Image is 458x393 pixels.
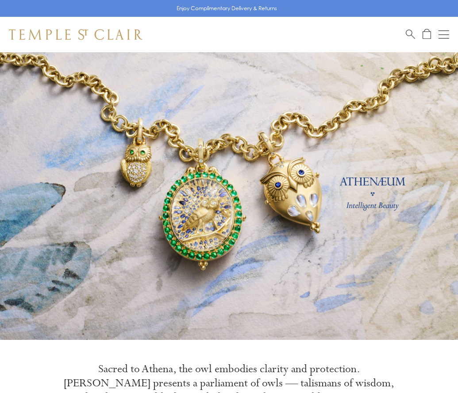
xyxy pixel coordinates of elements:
a: Search [406,29,415,40]
a: Open Shopping Bag [423,29,431,40]
button: Open navigation [439,29,449,40]
p: Enjoy Complimentary Delivery & Returns [177,4,277,13]
img: Temple St. Clair [9,29,142,40]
